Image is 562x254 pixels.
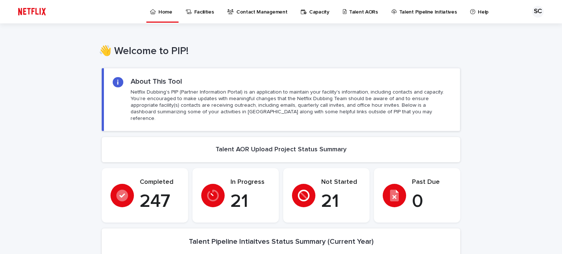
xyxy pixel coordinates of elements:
[99,45,457,58] h1: 👋 Welcome to PIP!
[231,191,270,213] p: 21
[532,6,544,18] div: SC
[412,178,452,186] p: Past Due
[131,89,451,122] p: Netflix Dubbing's PIP (Partner Information Portal) is an application to maintain your facility's ...
[216,146,346,154] h2: Talent AOR Upload Project Status Summary
[15,4,49,19] img: ifQbXi3ZQGMSEF7WDB7W
[140,191,179,213] p: 247
[321,178,361,186] p: Not Started
[189,237,374,246] h2: Talent Pipeline Intiaitves Status Summary (Current Year)
[131,77,182,86] h2: About This Tool
[231,178,270,186] p: In Progress
[412,191,452,213] p: 0
[321,191,361,213] p: 21
[140,178,179,186] p: Completed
